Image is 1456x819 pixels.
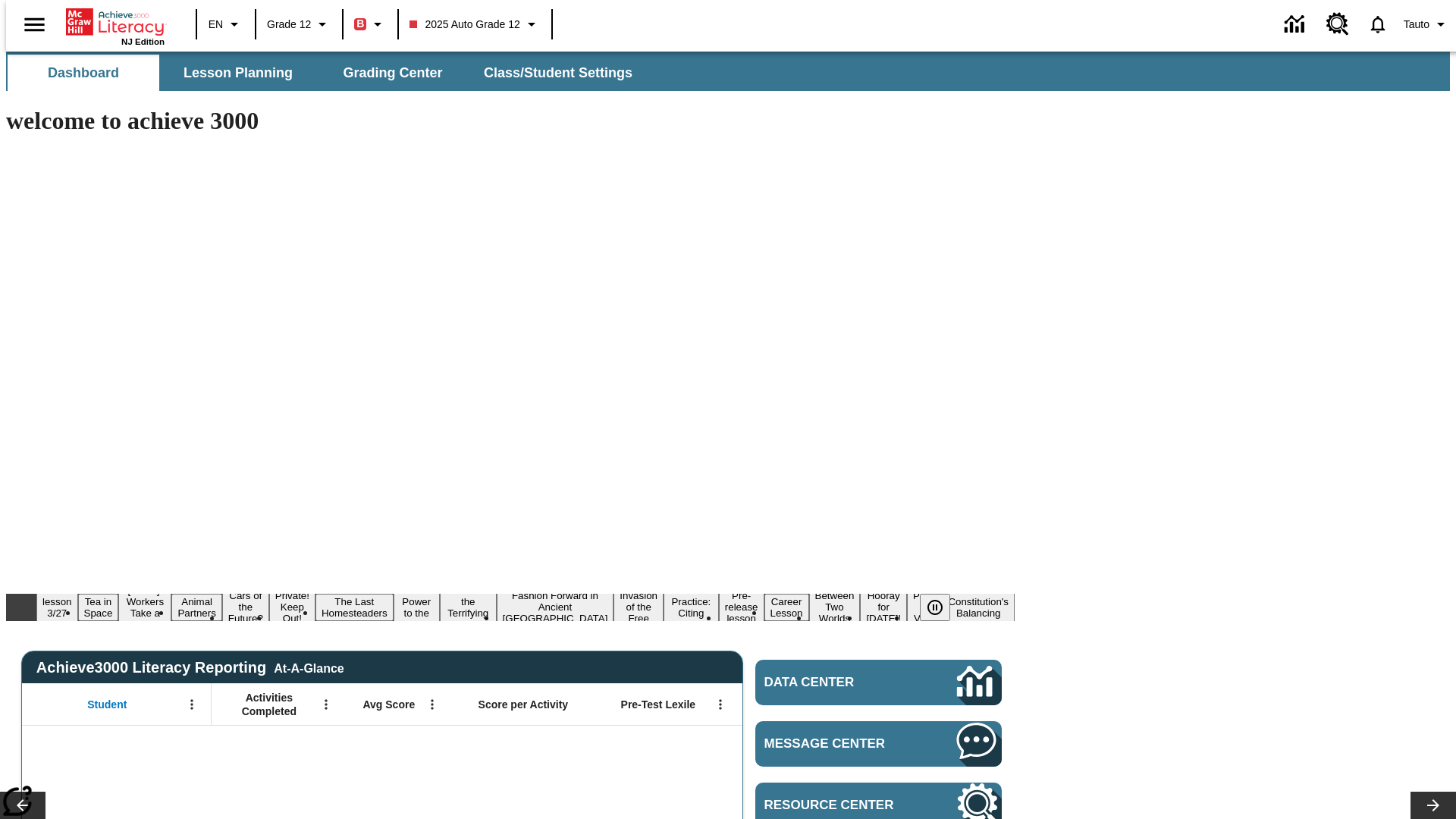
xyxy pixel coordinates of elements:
[348,11,393,38] button: Boost Class color is red. Change class color
[664,582,719,632] button: Slide 12 Mixed Practice: Citing Evidence
[121,37,165,46] span: NJ Edition
[440,582,497,632] button: Slide 9 Attack of the Terrifying Tomatoes
[209,17,223,33] span: EN
[1276,4,1317,45] a: Data Center
[343,64,442,82] span: Grading Center
[36,582,78,632] button: Slide 1 Test lesson 3/27 en
[66,7,165,37] a: Home
[202,11,250,38] button: Language: EN, Select a language
[613,576,664,638] button: Slide 11 The Invasion of the Free CD
[118,582,171,632] button: Slide 3 Labor Day: Workers Take a Stand
[403,11,546,38] button: Class: 2025 Auto Grade 12, Select your class
[764,594,809,621] button: Slide 14 Career Lesson
[484,64,632,82] span: Class/Student Settings
[920,594,965,621] div: Pause
[222,588,269,626] button: Slide 5 Cars of the Future?
[66,5,165,46] div: Home
[184,64,293,82] span: Lesson Planning
[1404,17,1429,33] span: Tauto
[497,588,614,626] button: Slide 10 Fashion Forward in Ancient Rome
[36,659,344,676] span: Achieve3000 Literacy Reporting
[6,107,1015,135] h1: welcome to achieve 3000
[6,52,1450,91] div: SubNavbar
[472,55,645,91] button: Class/Student Settings
[78,594,119,621] button: Slide 2 Tea in Space
[621,698,696,711] span: Pre-Test Lexile
[162,55,314,91] button: Lesson Planning
[764,675,906,690] span: Data Center
[764,736,912,752] span: Message Center
[87,698,127,711] span: Student
[1358,5,1398,44] a: Notifications
[269,588,315,626] button: Slide 6 Private! Keep Out!
[860,588,907,626] button: Slide 16 Hooray for Constitution Day!
[1317,4,1358,45] a: Resource Center, Will open in new tab
[1410,792,1456,819] button: Lesson carousel, Next
[764,798,912,813] span: Resource Center
[267,17,311,33] span: Grade 12
[809,588,861,626] button: Slide 15 Between Two Worlds
[317,55,469,91] button: Grading Center
[755,660,1002,705] a: Data Center
[907,588,942,626] button: Slide 17 Point of View
[394,582,440,632] button: Slide 8 Solar Power to the People
[356,14,364,33] span: B
[171,594,221,621] button: Slide 4 Animal Partners
[219,691,319,718] span: Activities Completed
[180,693,203,716] button: Open Menu
[12,2,57,47] button: Open side menu
[1398,11,1456,38] button: Profile/Settings
[755,721,1002,767] a: Message Center
[261,11,337,38] button: Grade: Grade 12, Select a grade
[48,64,119,82] span: Dashboard
[719,588,764,626] button: Slide 13 Pre-release lesson
[6,55,646,91] div: SubNavbar
[409,17,519,33] span: 2025 Auto Grade 12
[920,594,950,621] button: Pause
[362,698,415,711] span: Avg Score
[274,659,344,676] div: At-A-Glance
[315,594,394,621] button: Slide 7 The Last Homesteaders
[942,582,1015,632] button: Slide 18 The Constitution's Balancing Act
[315,693,337,716] button: Open Menu
[479,698,569,711] span: Score per Activity
[709,693,732,716] button: Open Menu
[421,693,444,716] button: Open Menu
[8,55,159,91] button: Dashboard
